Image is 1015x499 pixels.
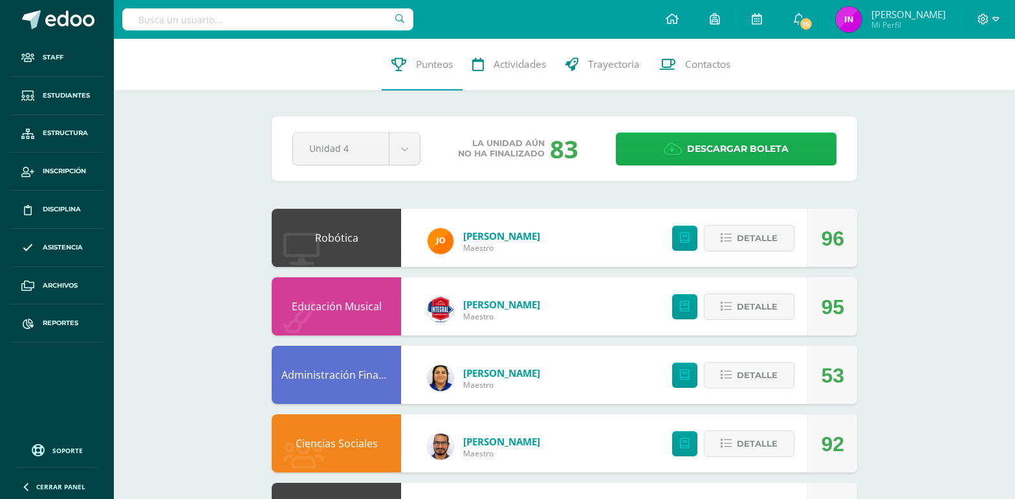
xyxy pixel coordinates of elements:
[10,77,104,115] a: Estudiantes
[821,278,844,336] div: 95
[296,436,378,451] a: Ciencias Sociales
[16,441,98,458] a: Soporte
[10,39,104,77] a: Staff
[821,209,844,268] div: 96
[416,58,453,71] span: Punteos
[43,318,78,328] span: Reportes
[10,115,104,153] a: Estructura
[616,133,836,165] a: Descargar boleta
[821,415,844,473] div: 92
[309,133,373,164] span: Unidad 4
[463,366,540,379] a: [PERSON_NAME]
[43,242,83,253] span: Asistencia
[463,298,540,311] a: [PERSON_NAME]
[428,365,453,391] img: 18999b0c88c0c89f4036395265363e11.png
[556,39,649,90] a: Trayectoria
[463,311,540,322] span: Maestro
[272,414,401,472] div: Ciencias Sociales
[550,132,578,165] div: 83
[281,368,409,382] a: Administración Financiera
[588,58,640,71] span: Trayectoria
[687,133,789,165] span: Descargar boleta
[122,8,413,30] input: Busca un usuario...
[737,295,778,319] span: Detalle
[871,8,946,21] span: [PERSON_NAME]
[704,430,794,457] button: Detalle
[704,293,794,320] button: Detalle
[458,138,545,159] span: La unidad aún no ha finalizado
[10,304,104,343] a: Reportes
[871,19,946,30] span: Mi Perfil
[43,52,63,63] span: Staff
[428,297,453,323] img: dac26b60a093e0c11462deafd29d7a2b.png
[649,39,740,90] a: Contactos
[463,448,540,459] span: Maestro
[43,204,81,215] span: Disciplina
[463,242,540,253] span: Maestro
[293,133,420,165] a: Unidad 4
[10,153,104,191] a: Inscripción
[10,267,104,305] a: Archivos
[272,277,401,335] div: Educación Musical
[36,482,85,491] span: Cerrar panel
[43,166,86,176] span: Inscripción
[43,128,88,138] span: Estructura
[737,432,778,456] span: Detalle
[292,299,382,313] a: Educación Musical
[463,379,540,390] span: Maestro
[737,226,778,250] span: Detalle
[737,363,778,387] span: Detalle
[10,191,104,229] a: Disciplina
[494,58,546,71] span: Actividades
[428,434,453,460] img: ef34ee16907c8215cd1846037ce38107.png
[10,229,104,267] a: Asistencia
[382,39,463,90] a: Punteos
[272,346,401,404] div: Administración Financiera
[272,209,401,267] div: Robótica
[43,90,90,101] span: Estudiantes
[836,6,862,32] img: 100c13b932125141564d5229f3896e1b.png
[428,228,453,254] img: 30108eeae6c649a9a82bfbaad6c0d1cb.png
[43,281,78,291] span: Archivos
[463,229,540,242] a: [PERSON_NAME]
[704,225,794,251] button: Detalle
[463,435,540,448] a: [PERSON_NAME]
[463,39,556,90] a: Actividades
[821,346,844,405] div: 53
[799,17,813,31] span: 15
[315,231,358,245] a: Robótica
[52,446,83,455] span: Soporte
[685,58,730,71] span: Contactos
[704,362,794,388] button: Detalle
